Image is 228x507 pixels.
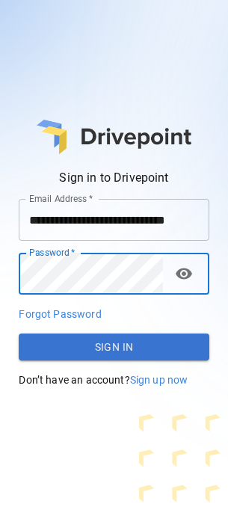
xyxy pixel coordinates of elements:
[19,169,209,187] p: Sign in to Drivepoint
[130,374,188,386] span: Sign up now
[37,120,191,154] img: main logo
[19,334,209,360] button: Sign In
[29,246,75,259] label: Password
[175,265,193,283] span: visibility
[29,192,93,205] label: Email Address
[19,372,209,387] p: Don’t have an account?
[19,308,101,320] span: Forgot Password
